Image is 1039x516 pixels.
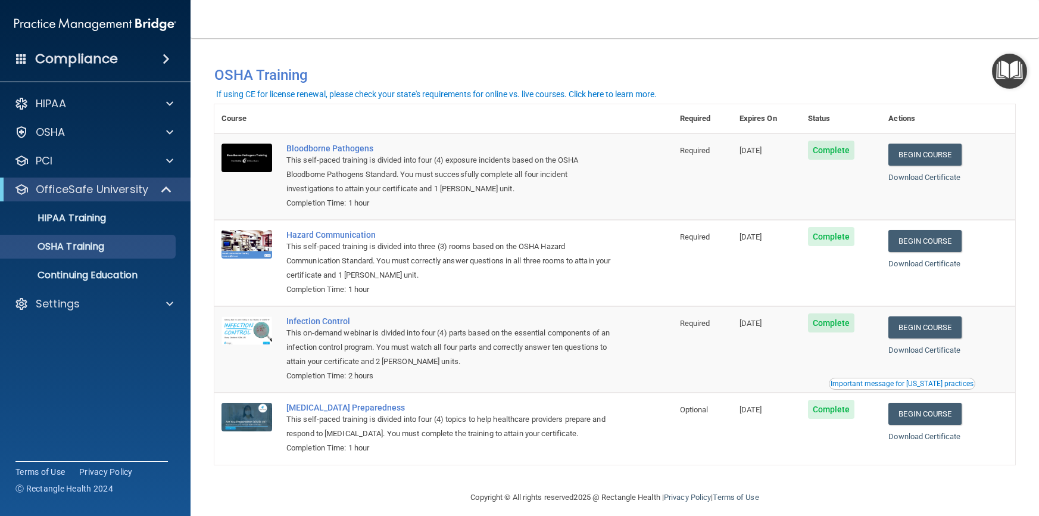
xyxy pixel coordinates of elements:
a: OSHA [14,125,173,139]
p: OSHA Training [8,241,104,253]
span: [DATE] [740,146,762,155]
span: Required [680,146,710,155]
iframe: Drift Widget Chat Controller [833,431,1025,479]
a: [MEDICAL_DATA] Preparedness [286,403,613,412]
th: Required [673,104,732,133]
a: Infection Control [286,316,613,326]
a: Download Certificate [888,346,960,355]
a: Terms of Use [713,493,759,502]
div: Completion Time: 2 hours [286,369,613,383]
a: Settings [14,297,173,311]
p: Continuing Education [8,269,170,281]
p: OfficeSafe University [36,182,148,197]
button: Read this if you are a dental practitioner in the state of CA [829,378,975,390]
span: Complete [808,400,855,419]
div: This self-paced training is divided into three (3) rooms based on the OSHA Hazard Communication S... [286,240,613,282]
a: Download Certificate [888,259,960,268]
a: Bloodborne Pathogens [286,144,613,153]
span: Complete [808,141,855,160]
a: Begin Course [888,144,961,166]
p: OSHA [36,125,65,139]
button: If using CE for license renewal, please check your state's requirements for online vs. live cours... [214,88,659,100]
a: Hazard Communication [286,230,613,240]
span: Complete [808,313,855,332]
span: [DATE] [740,319,762,328]
a: OfficeSafe University [14,182,173,197]
a: Terms of Use [15,466,65,478]
th: Actions [881,104,1015,133]
span: [DATE] [740,232,762,241]
h4: Compliance [35,51,118,67]
span: Complete [808,227,855,246]
div: Completion Time: 1 hour [286,441,613,455]
a: Download Certificate [888,173,960,182]
a: PCI [14,154,173,168]
p: PCI [36,154,52,168]
th: Expires On [732,104,801,133]
a: Begin Course [888,230,961,252]
div: This on-demand webinar is divided into four (4) parts based on the essential components of an inf... [286,326,613,369]
div: Completion Time: 1 hour [286,282,613,297]
div: Completion Time: 1 hour [286,196,613,210]
a: Privacy Policy [79,466,133,478]
div: This self-paced training is divided into four (4) topics to help healthcare providers prepare and... [286,412,613,441]
a: Begin Course [888,403,961,425]
span: [DATE] [740,405,762,414]
span: Optional [680,405,709,414]
th: Course [214,104,279,133]
button: Open Resource Center [992,54,1027,89]
th: Status [801,104,882,133]
p: Settings [36,297,80,311]
h4: OSHA Training [214,67,1015,83]
img: PMB logo [14,13,176,36]
a: Begin Course [888,316,961,338]
div: If using CE for license renewal, please check your state's requirements for online vs. live cours... [216,90,657,98]
p: HIPAA [36,97,66,111]
a: HIPAA [14,97,173,111]
span: Ⓒ Rectangle Health 2024 [15,483,113,495]
span: Required [680,232,710,241]
div: Important message for [US_STATE] practices [831,380,974,387]
p: HIPAA Training [8,212,106,224]
div: This self-paced training is divided into four (4) exposure incidents based on the OSHA Bloodborne... [286,153,613,196]
a: Privacy Policy [664,493,711,502]
span: Required [680,319,710,328]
